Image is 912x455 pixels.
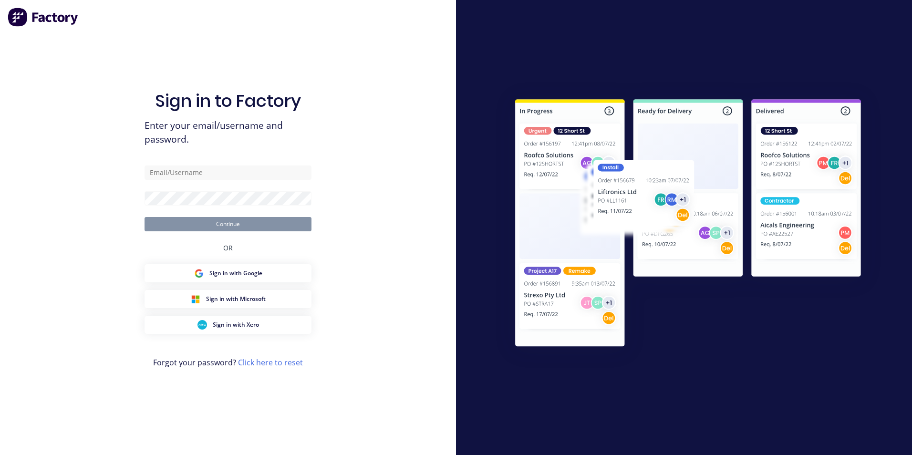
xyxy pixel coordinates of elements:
button: Google Sign inSign in with Google [145,264,311,282]
button: Microsoft Sign inSign in with Microsoft [145,290,311,308]
img: Factory [8,8,79,27]
span: Sign in with Microsoft [206,295,266,303]
img: Microsoft Sign in [191,294,200,304]
a: Click here to reset [238,357,303,368]
span: Sign in with Google [209,269,262,278]
img: Google Sign in [194,269,204,278]
h1: Sign in to Factory [155,91,301,111]
img: Sign in [494,80,882,369]
div: OR [223,231,233,264]
span: Enter your email/username and password. [145,119,311,146]
span: Sign in with Xero [213,321,259,329]
button: Continue [145,217,311,231]
button: Xero Sign inSign in with Xero [145,316,311,334]
input: Email/Username [145,165,311,180]
img: Xero Sign in [197,320,207,330]
span: Forgot your password? [153,357,303,368]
